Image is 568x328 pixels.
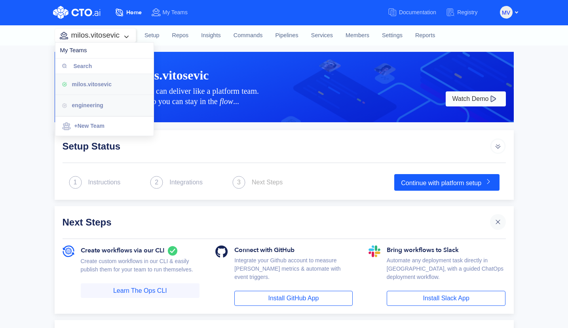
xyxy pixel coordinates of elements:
a: Home [115,5,151,20]
span: MV [502,6,510,19]
a: Install GitHub App [234,291,353,306]
a: Reports [409,25,441,46]
button: MV [500,6,513,19]
a: Install Slack App [387,291,506,306]
span: milos.vitosevic [72,81,112,87]
span: My Teams [163,9,188,15]
button: milos.vitosevic [55,28,136,42]
img: arrow_icon_default.svg [490,138,506,154]
img: next_step.svg [232,176,245,189]
img: play-white.svg [488,94,498,104]
a: Registry [446,5,487,20]
a: Commands [227,25,269,46]
div: Create custom workflows in our CLI & easily publish them for your team to run themselves. [81,257,200,283]
span: Create workflows via our CLI [81,246,165,255]
a: Documentation [388,5,446,20]
a: Insights [195,25,227,46]
div: Next Steps [63,214,490,230]
div: Next Steps [252,178,283,187]
div: Integrations [169,178,203,187]
div: Setup Status [63,138,490,154]
div: Instructions [88,178,121,187]
span: Home [126,9,142,16]
div: Bring workflows to Slack [387,245,506,256]
img: cross.svg [494,218,502,226]
div: [URL] was built so any team can deliver like a platform team. Let us do all the hard , so you can... [63,86,444,106]
a: Repos [166,25,195,46]
button: Watch Demo [446,91,506,106]
span: Registry [457,9,477,15]
a: Continue with platform setup [394,174,499,191]
a: Setup [138,25,166,46]
input: Search [74,59,149,74]
div: My Teams [55,43,154,59]
a: Settings [376,25,409,46]
span: Documentation [399,9,436,15]
span: +New Team [74,123,104,129]
span: engineering [72,102,103,108]
img: CTO.ai Logo [53,6,101,19]
a: Members [339,25,376,46]
a: My Teams [151,5,198,20]
a: Services [305,25,339,46]
i: flow [220,97,233,106]
img: next_step.svg [150,176,163,189]
div: Automate any deployment task directly in [GEOGRAPHIC_DATA], with a guided ChatOps deployment work... [387,256,506,291]
a: Learn The Ops CLI [81,283,200,298]
a: Pipelines [269,25,304,46]
div: Connect with GitHub [234,245,353,256]
img: next_step.svg [69,176,82,189]
div: Integrate your Github account to measure [PERSON_NAME] metrics & automate with event triggers. [234,256,353,291]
